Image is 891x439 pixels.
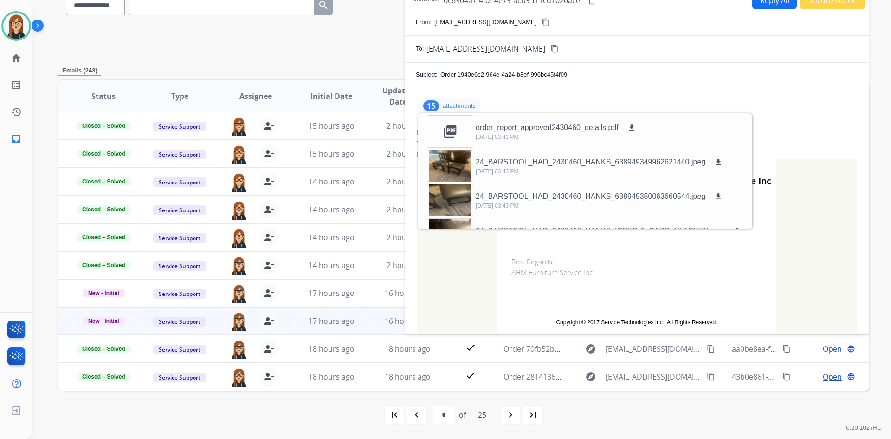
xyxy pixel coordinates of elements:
mat-icon: content_copy [782,373,791,381]
mat-icon: person_remove [263,371,274,382]
mat-icon: content_copy [782,345,791,353]
img: agent-avatar [230,284,248,303]
img: agent-avatar [230,228,248,248]
p: 24_BARSTOOL_HAD_2430460_HANKS_[CREDIT_CARD_NUMBER].jpeg [476,225,724,236]
span: 16 hours ago [385,288,431,298]
mat-icon: person_remove [263,232,274,243]
p: Emails (243) [58,66,101,76]
span: 18 hours ago [385,372,431,382]
p: [EMAIL_ADDRESS][DOMAIN_NAME] [434,18,536,27]
span: 18 hours ago [385,344,431,354]
p: [DATE] 03:43 PM [476,168,724,175]
span: [EMAIL_ADDRESS][DOMAIN_NAME] [426,43,545,54]
img: agent-avatar [230,256,248,275]
img: agent-avatar [230,312,248,331]
span: 15 hours ago [309,121,355,131]
p: From: [416,18,432,27]
span: Updated Date [377,85,420,107]
span: Closed – Solved [77,177,131,186]
mat-icon: content_copy [707,345,715,353]
span: Service Support [153,205,206,215]
span: Service Support [153,122,206,131]
span: 15 hours ago [309,149,355,159]
span: Order 70fb52ba-5080-4396-84e1-4ce589bfe10e [504,344,666,354]
span: 16 hours ago [385,316,431,326]
mat-icon: download [733,227,742,235]
mat-icon: person_remove [263,315,274,327]
span: [EMAIL_ADDRESS][DOMAIN_NAME] [606,371,701,382]
td: Best Regards, AHM Furniture Service Inc [497,242,776,309]
mat-icon: content_copy [550,45,559,53]
span: Closed – Solved [77,261,131,269]
p: order_report_approved2430460_details.pdf [476,122,619,133]
span: New - Initial [83,317,125,325]
p: Order 1940e6c2-964e-4a24-b8ef-996bc45f4f09 [440,70,567,79]
p: To: [416,44,424,53]
mat-icon: content_copy [542,18,550,26]
span: 2 hours ago [387,204,428,215]
span: Open [823,371,842,382]
td: Copyright © 2017 Service Technologies Inc | All Rights Reserved. [511,318,762,327]
mat-icon: home [11,52,22,64]
mat-icon: list_alt [11,79,22,91]
mat-icon: content_copy [707,373,715,381]
p: 24_BARSTOOL_HAD_2430460_HANKS_638949349962621440.jpeg [476,157,705,168]
span: Service Support [153,345,206,354]
span: Service Support [153,261,206,271]
span: Closed – Solved [77,205,131,214]
span: 2 hours ago [387,149,428,159]
span: Service Support [153,289,206,299]
span: 2 hours ago [387,260,428,270]
mat-icon: download [714,192,723,201]
mat-icon: picture_as_pdf [443,124,458,139]
span: 14 hours ago [309,260,355,270]
p: 0.20.1027RC [846,422,882,433]
span: 2 hours ago [387,232,428,242]
mat-icon: inbox [11,133,22,144]
span: Service Support [153,373,206,382]
img: agent-avatar [230,117,248,136]
mat-icon: person_remove [263,288,274,299]
mat-icon: download [714,158,723,166]
p: [DATE] 03:43 PM [476,202,724,210]
img: agent-avatar [230,172,248,192]
img: agent-avatar [230,340,248,359]
img: agent-avatar [230,144,248,164]
mat-icon: check [465,370,476,381]
span: Service Support [153,317,206,327]
span: Open [823,343,842,354]
p: 24_BARSTOOL_HAD_2430460_HANKS_638949350063660544.jpeg [476,191,705,202]
div: To: [417,139,857,148]
mat-icon: explore [585,343,596,354]
span: aa0be8ea-f06e-4e8c-a4c4-17f8a8950df8 [732,344,869,354]
div: 15 [423,100,439,111]
p: attachments [443,102,476,110]
span: 14 hours ago [309,204,355,215]
mat-icon: person_remove [263,260,274,271]
mat-icon: download [627,124,636,132]
span: Type [171,91,188,102]
span: Assignee [239,91,272,102]
span: [EMAIL_ADDRESS][DOMAIN_NAME] [606,343,701,354]
mat-icon: person_remove [263,148,274,159]
span: 43b0e861-2571-4b36-899d-51b15bc95e5e [732,372,877,382]
span: Closed – Solved [77,373,131,381]
img: agent-avatar [230,200,248,220]
span: Closed – Solved [77,122,131,130]
mat-icon: last_page [527,409,538,420]
img: agent-avatar [230,367,248,387]
img: avatar [3,13,29,39]
span: 17 hours ago [309,288,355,298]
span: 14 hours ago [309,232,355,242]
span: 2 hours ago [387,177,428,187]
mat-icon: check [465,342,476,353]
mat-icon: history [11,106,22,118]
span: 17 hours ago [309,316,355,326]
mat-icon: person_remove [263,204,274,215]
span: Service Support [153,150,206,159]
span: Initial Date [310,91,352,102]
mat-icon: language [847,345,855,353]
span: 18 hours ago [309,372,355,382]
span: Status [91,91,116,102]
mat-icon: first_page [389,409,400,420]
